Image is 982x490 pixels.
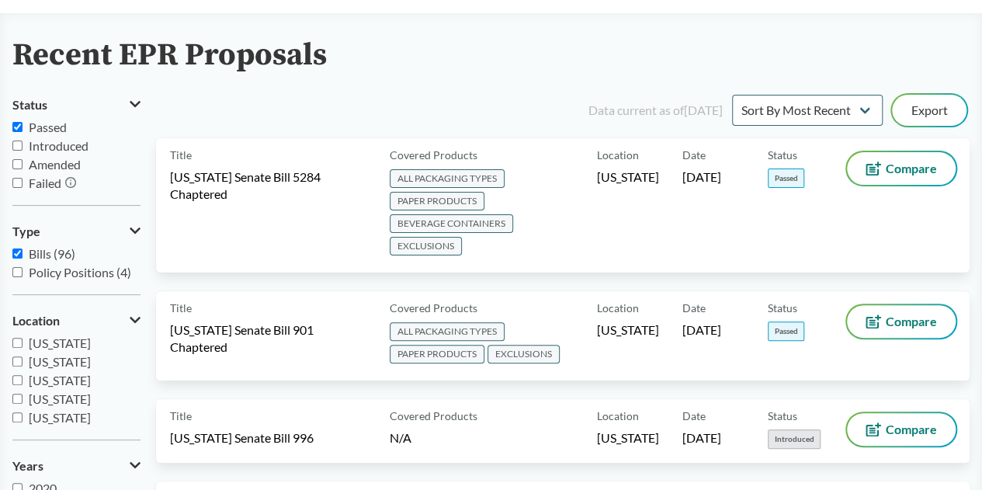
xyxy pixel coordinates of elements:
[390,430,411,445] span: N/A
[170,147,192,163] span: Title
[29,391,91,406] span: [US_STATE]
[12,453,141,479] button: Years
[12,38,327,73] h2: Recent EPR Proposals
[12,459,43,473] span: Years
[12,159,23,169] input: Amended
[29,410,91,425] span: [US_STATE]
[12,356,23,367] input: [US_STATE]
[682,147,706,163] span: Date
[390,322,505,341] span: ALL PACKAGING TYPES
[29,335,91,350] span: [US_STATE]
[12,248,23,259] input: Bills (96)
[390,214,513,233] span: BEVERAGE CONTAINERS
[12,98,47,112] span: Status
[12,141,23,151] input: Introduced
[597,321,659,339] span: [US_STATE]
[390,192,484,210] span: PAPER PRODUCTS
[29,246,75,261] span: Bills (96)
[170,429,314,447] span: [US_STATE] Senate Bill 996
[29,265,131,280] span: Policy Positions (4)
[170,300,192,316] span: Title
[29,157,81,172] span: Amended
[597,300,639,316] span: Location
[597,429,659,447] span: [US_STATE]
[768,321,804,341] span: Passed
[588,101,723,120] div: Data current as of [DATE]
[847,152,956,185] button: Compare
[886,315,937,328] span: Compare
[29,175,61,190] span: Failed
[12,412,23,422] input: [US_STATE]
[12,375,23,385] input: [US_STATE]
[390,169,505,188] span: ALL PACKAGING TYPES
[12,338,23,348] input: [US_STATE]
[682,408,706,424] span: Date
[682,300,706,316] span: Date
[886,423,937,436] span: Compare
[768,300,797,316] span: Status
[29,138,88,153] span: Introduced
[12,92,141,118] button: Status
[892,95,966,126] button: Export
[12,218,141,245] button: Type
[170,169,371,203] span: [US_STATE] Senate Bill 5284 Chaptered
[29,354,91,369] span: [US_STATE]
[847,305,956,338] button: Compare
[12,314,60,328] span: Location
[488,345,560,363] span: EXCLUSIONS
[768,429,821,449] span: Introduced
[12,267,23,277] input: Policy Positions (4)
[597,147,639,163] span: Location
[390,147,477,163] span: Covered Products
[768,147,797,163] span: Status
[886,162,937,175] span: Compare
[768,408,797,424] span: Status
[170,321,371,356] span: [US_STATE] Senate Bill 901 Chaptered
[390,300,477,316] span: Covered Products
[597,169,659,186] span: [US_STATE]
[12,122,23,132] input: Passed
[847,413,956,446] button: Compare
[682,429,721,447] span: [DATE]
[390,237,462,255] span: EXCLUSIONS
[390,345,484,363] span: PAPER PRODUCTS
[170,408,192,424] span: Title
[768,169,804,188] span: Passed
[12,394,23,404] input: [US_STATE]
[597,408,639,424] span: Location
[29,120,67,134] span: Passed
[682,321,721,339] span: [DATE]
[12,224,40,238] span: Type
[682,169,721,186] span: [DATE]
[12,308,141,334] button: Location
[12,178,23,188] input: Failed
[390,408,477,424] span: Covered Products
[29,373,91,387] span: [US_STATE]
